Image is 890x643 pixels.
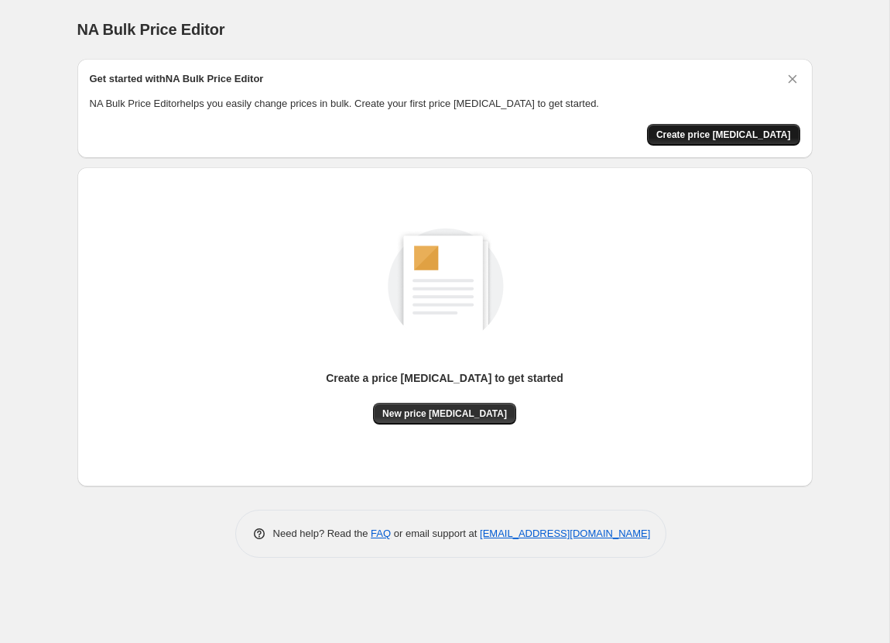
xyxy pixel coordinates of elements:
[90,71,264,87] h2: Get started with NA Bulk Price Editor
[382,407,507,420] span: New price [MEDICAL_DATA]
[480,528,650,539] a: [EMAIL_ADDRESS][DOMAIN_NAME]
[647,124,800,146] button: Create price change job
[656,129,791,141] span: Create price [MEDICAL_DATA]
[90,96,800,112] p: NA Bulk Price Editor helps you easily change prices in bulk. Create your first price [MEDICAL_DAT...
[373,403,516,425] button: New price [MEDICAL_DATA]
[391,528,480,539] span: or email support at
[273,528,371,539] span: Need help? Read the
[77,21,225,38] span: NA Bulk Price Editor
[326,370,563,386] p: Create a price [MEDICAL_DATA] to get started
[785,71,800,87] button: Dismiss card
[371,528,391,539] a: FAQ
